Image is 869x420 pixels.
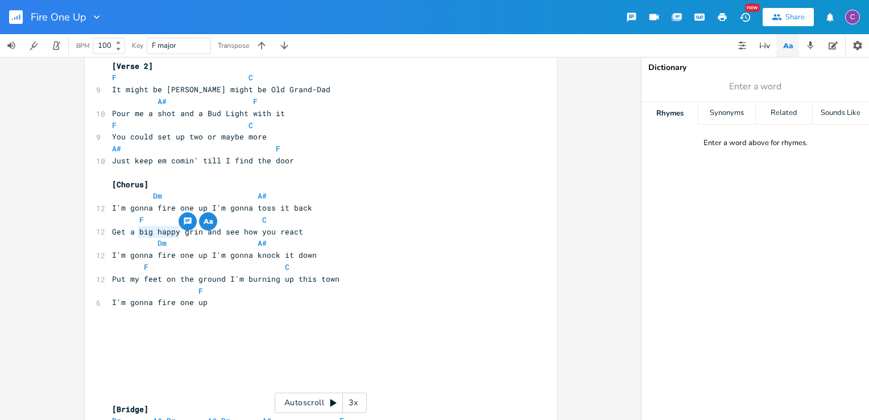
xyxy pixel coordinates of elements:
[698,102,755,125] div: Synonyms
[262,215,267,225] span: C
[112,120,117,130] span: F
[258,191,267,201] span: A#
[112,404,148,414] span: [Bridge]
[158,238,167,248] span: Dm
[745,3,760,12] div: New
[642,102,698,125] div: Rhymes
[258,238,267,248] span: A#
[112,274,340,284] span: Put my feet on the ground I'm burning up this town
[76,43,89,49] div: BPM
[112,84,330,94] span: It might be [PERSON_NAME] might be Old Grand-Dad
[249,72,253,83] span: C
[763,8,814,26] button: Share
[845,4,860,30] button: C
[285,262,289,272] span: C
[249,120,253,130] span: C
[112,131,267,142] span: You could set up two or maybe more
[756,102,812,125] div: Related
[253,96,258,106] span: F
[112,155,294,166] span: Just keep em comin' till I find the door
[112,61,153,71] span: [Verse 2]
[144,262,148,272] span: F
[31,12,86,22] span: Fire One Up
[275,393,367,413] div: Autoscroll
[198,286,203,296] span: F
[153,191,162,201] span: Dm
[112,203,312,213] span: I'm gonna fire one up I'm gonna toss it back
[112,72,117,83] span: F
[112,179,148,190] span: [Chorus]
[139,215,144,225] span: F
[112,227,303,237] span: Get a big happy grin and see how you react
[813,102,869,125] div: Sounds Like
[734,7,756,27] button: New
[112,250,317,260] span: I'm gonna fire one up I'm gonna knock it down
[112,108,285,118] span: Pour me a shot and a Bud Light with it
[729,80,781,93] span: Enter a word
[218,42,249,49] div: Transpose
[704,138,808,148] div: Enter a word above for rhymes.
[845,10,860,24] div: Charlie Glaze
[158,96,167,106] span: A#
[343,393,363,413] div: 3x
[112,143,121,154] span: A#
[785,12,805,22] div: Share
[648,64,862,72] div: Dictionary
[112,297,208,307] span: I'm gonna fire one up
[152,40,176,51] span: F major
[132,42,143,49] div: Key
[276,143,280,154] span: F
